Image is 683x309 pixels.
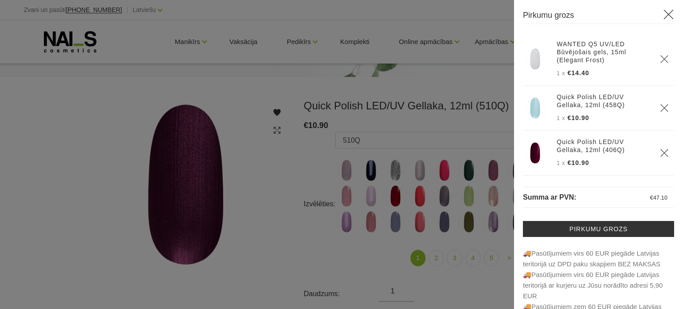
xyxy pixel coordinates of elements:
a: Quick Polish LED/UV Gellaka, 12ml (458Q) [557,93,649,109]
span: Summa ar PVN: [523,193,576,201]
span: € [650,194,653,201]
a: Delete [660,55,669,64]
span: 47.10 [653,194,667,201]
h3: Pirkumu grozs [523,9,674,24]
span: 1 x [557,160,565,166]
a: Delete [660,148,669,157]
span: €10.90 [567,114,589,121]
span: €14.40 [567,69,589,76]
a: WANTED Q5 UV/LED Būvējošais gels, 15ml (Elegant Frost) [557,40,649,64]
span: €10.90 [567,159,589,166]
a: Delete [660,104,669,112]
span: 1 x [557,70,565,76]
a: Pirkumu grozs [523,221,674,237]
span: 1 x [557,115,565,121]
a: Quick Polish LED/UV Gellaka, 12ml (406Q) [557,138,649,154]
